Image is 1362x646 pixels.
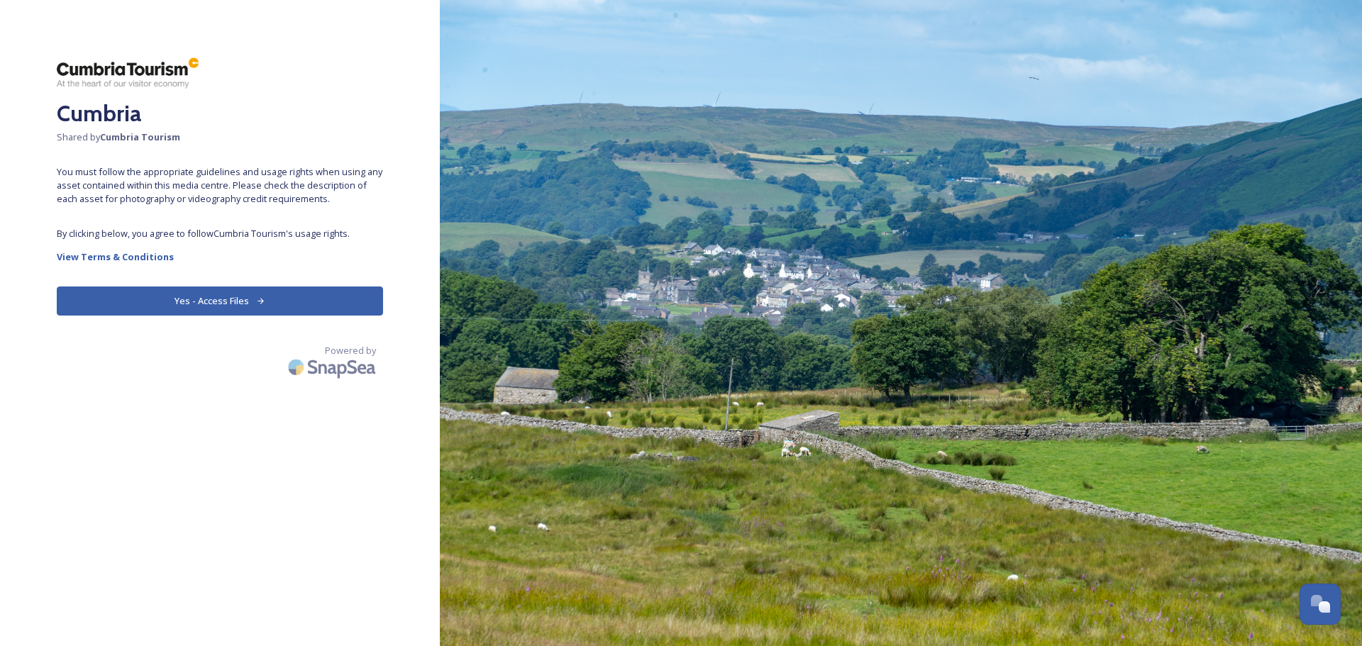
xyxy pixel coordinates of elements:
[57,250,174,263] strong: View Terms & Conditions
[284,350,383,384] img: SnapSea Logo
[57,165,383,206] span: You must follow the appropriate guidelines and usage rights when using any asset contained within...
[57,96,383,130] h2: Cumbria
[57,227,383,240] span: By clicking below, you agree to follow Cumbria Tourism 's usage rights.
[100,130,180,143] strong: Cumbria Tourism
[57,286,383,316] button: Yes - Access Files
[57,130,383,144] span: Shared by
[57,57,199,89] img: ct_logo.png
[1300,584,1341,625] button: Open Chat
[325,344,376,357] span: Powered by
[57,248,383,265] a: View Terms & Conditions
